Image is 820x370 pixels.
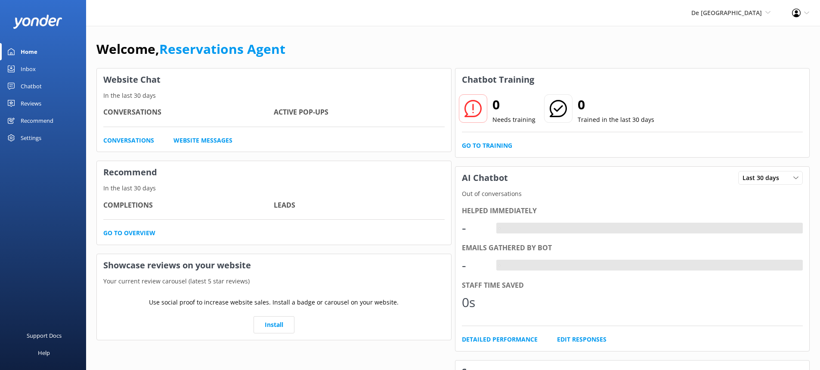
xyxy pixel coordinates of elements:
a: Conversations [103,136,154,145]
span: Last 30 days [743,173,784,183]
div: - [462,255,488,276]
a: Install [254,316,294,333]
div: Helped immediately [462,205,803,217]
div: Emails gathered by bot [462,243,803,254]
h3: Chatbot Training [455,68,541,91]
a: Website Messages [173,136,232,145]
img: yonder-white-logo.png [13,15,62,29]
div: Recommend [21,112,53,129]
div: Help [38,344,50,361]
div: - [462,218,488,238]
div: - [496,223,503,234]
div: Staff time saved [462,280,803,291]
a: Go to overview [103,228,155,238]
h4: Conversations [103,107,274,118]
div: - [496,260,503,271]
h2: 0 [492,94,535,115]
a: Detailed Performance [462,335,538,344]
div: Inbox [21,60,36,78]
div: Chatbot [21,78,42,95]
div: Support Docs [27,327,62,344]
p: Out of conversations [455,189,810,199]
h1: Welcome, [96,39,285,59]
h3: Showcase reviews on your website [97,254,451,277]
h3: Website Chat [97,68,451,91]
h4: Active Pop-ups [274,107,444,118]
div: 0s [462,292,488,313]
a: Edit Responses [557,335,606,344]
h3: Recommend [97,161,451,183]
div: Home [21,43,37,60]
p: Trained in the last 30 days [578,115,654,124]
div: Settings [21,129,41,146]
p: In the last 30 days [97,183,451,193]
p: Your current review carousel (latest 5 star reviews) [97,277,451,286]
h2: 0 [578,94,654,115]
p: In the last 30 days [97,91,451,100]
div: Reviews [21,95,41,112]
a: Go to Training [462,141,512,150]
p: Use social proof to increase website sales. Install a badge or carousel on your website. [149,298,399,307]
h4: Completions [103,200,274,211]
span: De [GEOGRAPHIC_DATA] [691,9,762,17]
a: Reservations Agent [159,40,285,58]
h4: Leads [274,200,444,211]
h3: AI Chatbot [455,167,514,189]
p: Needs training [492,115,535,124]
